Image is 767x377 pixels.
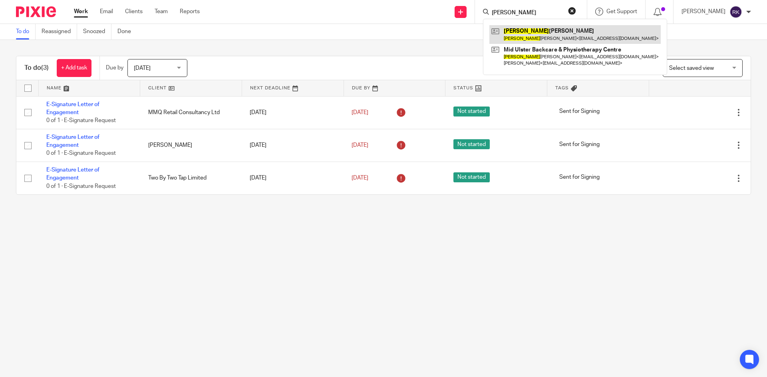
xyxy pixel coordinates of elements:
td: [DATE] [242,129,344,162]
a: + Add task [57,59,91,77]
a: E-Signature Letter of Engagement [46,167,99,181]
td: [DATE] [242,96,344,129]
span: [DATE] [352,175,368,181]
span: 0 of 1 · E-Signature Request [46,184,116,189]
button: Clear [568,7,576,15]
span: Tags [555,86,569,90]
td: MMQ Retail Consultancy Ltd [140,96,242,129]
a: E-Signature Letter of Engagement [46,134,99,148]
img: Pixie [16,6,56,17]
span: Not started [453,139,490,149]
span: Select saved view [669,65,714,71]
span: [DATE] [352,142,368,148]
a: Work [74,8,88,16]
span: (3) [41,65,49,71]
a: Snoozed [83,24,111,39]
span: Sent for Signing [555,139,604,149]
span: 0 of 1 · E-Signature Request [46,118,116,123]
span: Get Support [606,9,637,14]
a: To do [16,24,36,39]
p: Due by [106,64,123,72]
a: Email [100,8,113,16]
span: 0 of 1 · E-Signature Request [46,151,116,156]
span: Not started [453,107,490,116]
h1: To do [24,64,49,72]
a: Reassigned [42,24,77,39]
span: [DATE] [134,65,151,71]
span: [DATE] [352,110,368,115]
td: [DATE] [242,162,344,194]
span: Sent for Signing [555,172,604,182]
td: Two By Two Tap Limited [140,162,242,194]
span: Sent for Signing [555,107,604,116]
td: [PERSON_NAME] [140,129,242,162]
a: Done [117,24,137,39]
a: Team [155,8,168,16]
input: Search [491,10,563,17]
img: svg%3E [729,6,742,18]
a: Reports [180,8,200,16]
span: Not started [453,172,490,182]
a: Clients [125,8,143,16]
p: [PERSON_NAME] [682,8,725,16]
a: E-Signature Letter of Engagement [46,102,99,115]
